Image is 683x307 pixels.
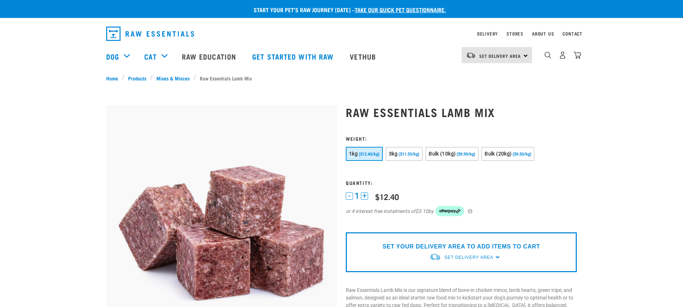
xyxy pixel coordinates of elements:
a: Home [106,74,122,82]
a: Dog [106,51,119,62]
a: Vethub [343,42,385,71]
button: 3kg ($11.53/kg) [386,147,423,161]
button: 1kg ($12.40/kg) [346,147,383,161]
img: Afterpay [435,206,464,216]
span: $3.10 [415,208,428,215]
a: Contact [562,32,583,35]
nav: dropdown navigation [100,24,583,44]
img: home-icon@2x.png [574,51,581,59]
span: 1 [355,192,359,200]
a: Get started with Raw [245,42,343,71]
span: Bulk (10kg) [429,151,456,157]
span: ($9.50/kg) [513,152,531,157]
a: take our quick pet questionnaire. [355,8,446,11]
div: or 4 interest-free instalments of by [346,206,577,216]
span: ($12.40/kg) [359,152,380,157]
span: Bulk (20kg) [485,151,512,157]
span: 3kg [389,151,397,157]
h3: Weight: [346,136,577,141]
button: Bulk (20kg) ($9.50/kg) [481,147,534,161]
span: ($9.99/kg) [457,152,475,157]
button: + [361,192,368,200]
span: Set Delivery Area [479,55,521,57]
h3: Quantity: [346,180,577,185]
a: Cat [144,51,156,62]
span: Set Delivery Area [444,255,493,260]
a: Products [124,74,150,82]
button: Bulk (10kg) ($9.99/kg) [425,147,479,161]
img: user.png [559,51,566,59]
img: van-moving.png [466,52,476,59]
h1: Raw Essentials Lamb Mix [346,106,577,118]
button: - [346,192,353,200]
a: Stores [507,32,523,35]
span: 1kg [349,151,358,157]
a: Delivery [477,32,498,35]
div: $12.40 [375,192,399,201]
img: Raw Essentials Logo [106,27,194,41]
span: ($11.53/kg) [399,152,419,157]
p: SET YOUR DELIVERY AREA TO ADD ITEMS TO CART [382,242,540,251]
nav: breadcrumbs [106,74,577,82]
a: About Us [532,32,554,35]
a: Mixes & Minces [153,74,194,82]
a: Raw Education [175,42,245,71]
img: van-moving.png [429,253,441,261]
img: home-icon-1@2x.png [545,52,551,59]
